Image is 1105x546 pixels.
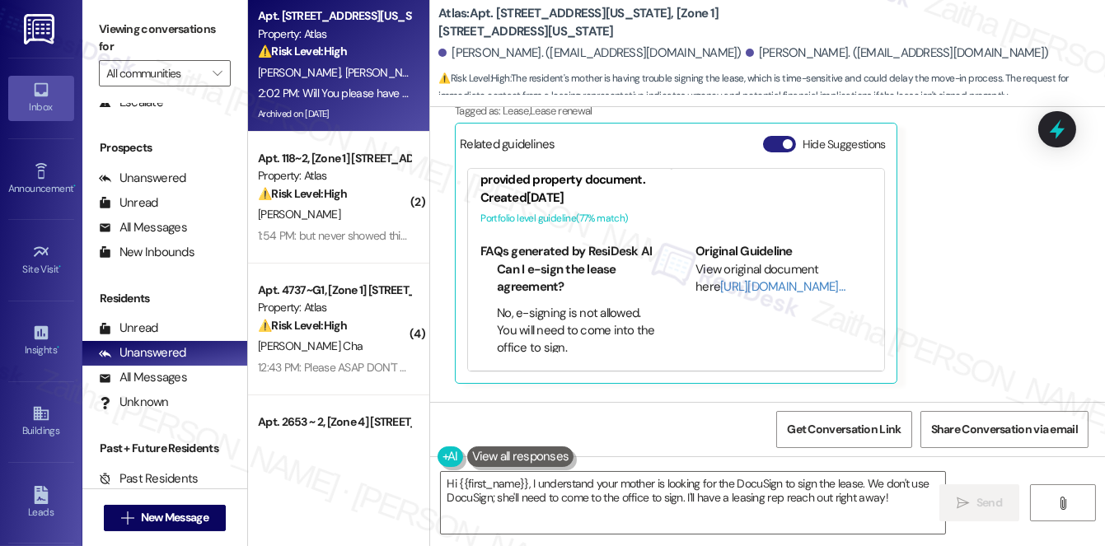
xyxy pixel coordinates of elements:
strong: ⚠️ Risk Level: High [258,318,347,333]
div: Property: Atlas [258,26,410,43]
strong: ⚠️ Risk Level: High [438,72,509,85]
div: Archived on [DATE] [256,104,412,124]
div: Apt. 2653 ~ 2, [Zone 4] [STREET_ADDRESS] [258,413,410,431]
span: Lease renewal [530,104,592,118]
span: [PERSON_NAME] Cha [258,338,363,353]
a: Buildings [8,399,74,444]
div: All Messages [99,219,187,236]
div: 12:43 PM: Please ASAP DON'T WANT MY FOOD TO SPOIL, THNX [258,360,560,375]
div: Prospects [82,139,247,156]
span: [PERSON_NAME] [258,65,345,80]
img: ResiDesk Logo [24,14,58,44]
button: Send [939,484,1019,521]
div: Tagged as: [455,99,1037,123]
a: Inbox [8,76,74,120]
div: New Inbounds [99,244,194,261]
a: Site Visit • [8,238,74,282]
div: 2:02 PM: Will You please have the leasing representative contact her immediately [258,86,645,100]
div: [PERSON_NAME]. ([EMAIL_ADDRESS][DOMAIN_NAME]) [438,44,742,62]
div: Escalate [99,94,163,111]
i:  [121,511,133,525]
span: • [59,261,62,273]
div: Unanswered [99,170,186,187]
b: FAQs generated by ResiDesk AI [480,243,652,259]
textarea: Hi {{first_name}}, I understand your mother is looking for the DocuSign to sign the lease. We don... [441,472,945,534]
i:  [213,67,222,80]
b: Atlas: Apt. [STREET_ADDRESS][US_STATE], [Zone 1] [STREET_ADDRESS][US_STATE] [438,5,768,40]
div: Apt. [STREET_ADDRESS][US_STATE], [Zone 1] [STREET_ADDRESS][US_STATE] [258,7,410,25]
i:  [957,497,969,510]
div: Property: Atlas [258,299,410,316]
a: [URL][DOMAIN_NAME]… [720,278,845,295]
div: Past + Future Residents [82,440,247,457]
label: Viewing conversations for [99,16,231,60]
span: New Message [141,509,208,526]
span: Send [976,494,1002,511]
div: Property: Atlas [258,167,410,184]
div: 1:54 PM: but never showed this morning [258,228,447,243]
span: Lease , [503,104,530,118]
span: Share Conversation via email [931,421,1078,438]
button: Get Conversation Link [776,411,911,448]
span: Get Conversation Link [787,421,901,438]
span: [PERSON_NAME] [258,207,340,222]
div: Created [DATE] [480,189,871,207]
div: Unanswered [99,344,186,362]
li: Can I e-sign the lease agreement? [497,261,656,296]
div: Past Residents [99,470,199,488]
span: [PERSON_NAME] [345,65,428,80]
a: Leads [8,481,74,525]
div: All Messages [99,369,187,386]
div: Apt. 4737~G1, [Zone 1] [STREET_ADDRESS] [258,282,410,299]
strong: ⚠️ Risk Level: High [258,186,347,201]
div: Portfolio level guideline ( 77 % match) [480,210,871,227]
div: View original document here [695,261,871,296]
span: • [73,180,76,192]
div: Unread [99,320,158,337]
a: Insights • [8,319,74,363]
strong: ⚠️ Risk Level: High [258,44,347,58]
div: Related guidelines [460,136,555,160]
li: No, e-signing is not allowed. You will need to come into the office to sign. [497,305,656,357]
button: Share Conversation via email [920,411,1089,448]
div: Residents [82,290,247,307]
div: Unread [99,194,158,212]
input: All communities [106,60,204,86]
div: Unknown [99,394,169,411]
i:  [1056,497,1069,510]
button: New Message [104,505,226,531]
span: : The resident's mother is having trouble signing the lease, which is time-sensitive and could de... [438,70,1105,105]
label: Hide Suggestions [803,136,886,153]
div: [PERSON_NAME]. ([EMAIL_ADDRESS][DOMAIN_NAME]) [746,44,1049,62]
div: Apt. 118~2, [Zone 1] [STREET_ADDRESS][US_STATE] [258,150,410,167]
div: There are no resident-related questions or concerns in the provided property document. [480,154,871,189]
span: • [57,342,59,353]
b: Original Guideline [695,243,793,259]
